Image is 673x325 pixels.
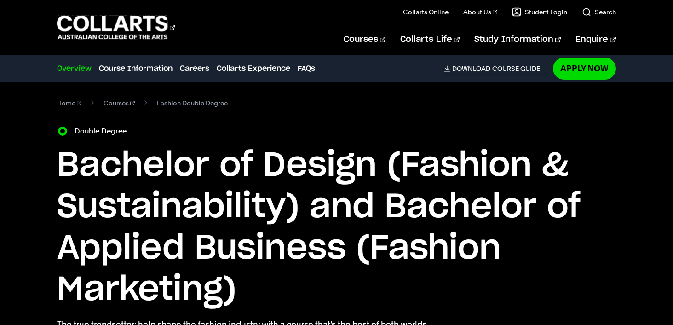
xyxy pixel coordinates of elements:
[57,14,175,41] div: Go to homepage
[217,63,290,74] a: Collarts Experience
[575,24,615,55] a: Enquire
[298,63,315,74] a: FAQs
[400,24,460,55] a: Collarts Life
[463,7,497,17] a: About Us
[57,145,615,311] h1: Bachelor of Design (Fashion & Sustainability) and Bachelor of Applied Business (Fashion Marketing)
[553,58,616,79] a: Apply Now
[474,24,561,55] a: Study Information
[57,63,92,74] a: Overview
[512,7,567,17] a: Student Login
[75,125,132,138] label: Double Degree
[57,97,81,110] a: Home
[403,7,449,17] a: Collarts Online
[104,97,135,110] a: Courses
[452,64,490,73] span: Download
[444,64,547,73] a: DownloadCourse Guide
[344,24,385,55] a: Courses
[99,63,173,74] a: Course Information
[157,97,228,110] span: Fashion Double Degree
[180,63,209,74] a: Careers
[582,7,616,17] a: Search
